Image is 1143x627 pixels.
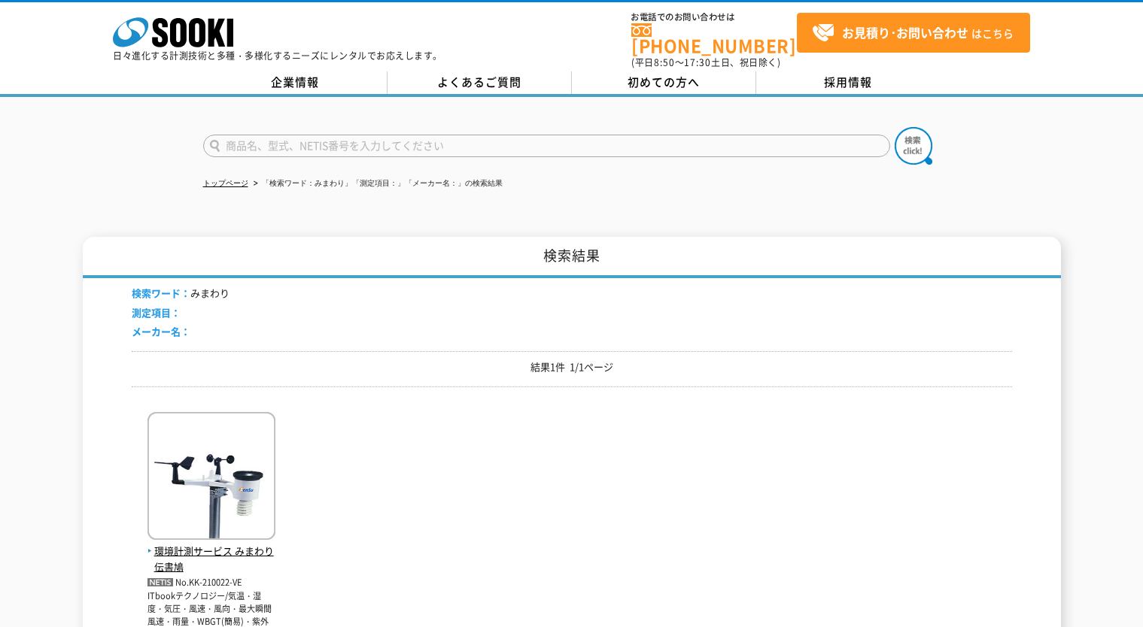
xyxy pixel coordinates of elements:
[756,71,941,94] a: 採用情報
[251,176,503,192] li: 「検索ワード：みまわり」「測定項目：」「メーカー名：」の検索結果
[628,74,700,90] span: 初めての方へ
[132,359,1012,375] p: 結果1件 1/1ページ
[572,71,756,94] a: 初めての方へ
[147,575,275,591] p: No.KK-210022-VE
[147,528,275,574] a: 環境計測サービス みまわり伝書鳩
[203,71,388,94] a: 企業情報
[631,13,797,22] span: お電話でのお問い合わせは
[631,23,797,54] a: [PHONE_NUMBER]
[132,286,230,301] li: みまわり
[132,324,190,338] span: メーカー名：
[203,179,248,187] a: トップページ
[812,22,1014,44] span: はこちら
[132,305,181,320] span: 測定項目：
[147,544,275,575] span: 環境計測サービス みまわり伝書鳩
[388,71,572,94] a: よくあるご質問
[895,127,932,165] img: btn_search.png
[842,23,968,41] strong: お見積り･お問い合わせ
[631,56,780,69] span: (平日 ～ 土日、祝日除く)
[203,135,890,157] input: 商品名、型式、NETIS番号を入力してください
[147,412,275,544] img: みまわり伝書鳩
[684,56,711,69] span: 17:30
[132,286,190,300] span: 検索ワード：
[83,237,1061,278] h1: 検索結果
[654,56,675,69] span: 8:50
[797,13,1030,53] a: お見積り･お問い合わせはこちら
[113,51,442,60] p: 日々進化する計測技術と多種・多様化するニーズにレンタルでお応えします。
